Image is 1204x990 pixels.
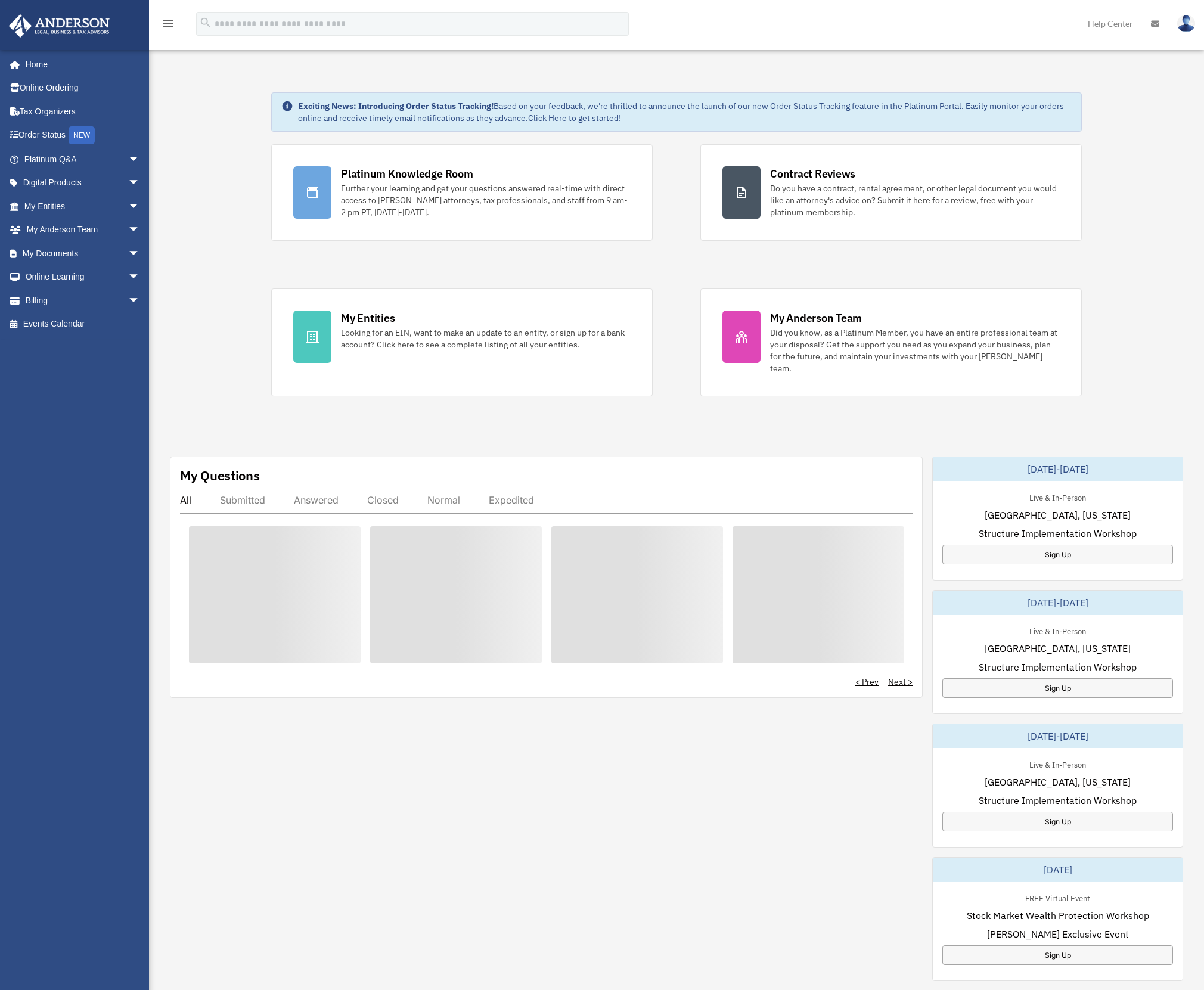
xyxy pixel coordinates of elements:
div: Looking for an EIN, want to make an update to an entity, or sign up for a bank account? Click her... [341,327,631,350]
div: Live & In-Person [1020,624,1096,637]
div: Live & In-Person [1020,758,1096,770]
div: Platinum Knowledge Room [341,166,473,181]
div: [DATE]-[DATE] [933,457,1183,481]
div: Submitted [220,494,265,506]
a: Click Here to get started! [528,113,621,123]
a: Contract Reviews Do you have a contract, rental agreement, or other legal document you would like... [700,144,1082,241]
div: FREE Virtual Event [1016,891,1100,904]
a: Next > [888,676,913,688]
div: Live & In-Person [1020,491,1096,503]
a: Events Calendar [8,312,158,336]
div: My Questions [180,467,260,485]
a: menu [161,21,175,31]
i: menu [161,17,175,31]
div: Contract Reviews [770,166,855,181]
span: arrow_drop_down [128,194,152,219]
div: [DATE] [933,858,1183,882]
span: arrow_drop_down [128,288,152,313]
a: Order StatusNEW [8,123,158,148]
a: My Anderson Team Did you know, as a Platinum Member, you have an entire professional team at your... [700,288,1082,396]
a: Home [8,52,152,76]
span: Stock Market Wealth Protection Workshop [967,908,1149,923]
a: My Anderson Teamarrow_drop_down [8,218,158,242]
div: Answered [294,494,339,506]
a: Sign Up [942,678,1173,698]
a: Platinum Q&Aarrow_drop_down [8,147,158,171]
div: My Entities [341,311,395,325]
span: arrow_drop_down [128,147,152,172]
span: [GEOGRAPHIC_DATA], [US_STATE] [985,641,1131,656]
div: Further your learning and get your questions answered real-time with direct access to [PERSON_NAM... [341,182,631,218]
span: Structure Implementation Workshop [979,793,1137,808]
div: My Anderson Team [770,311,862,325]
a: < Prev [855,676,879,688]
span: [GEOGRAPHIC_DATA], [US_STATE] [985,508,1131,522]
a: Digital Productsarrow_drop_down [8,171,158,195]
div: [DATE]-[DATE] [933,591,1183,615]
a: Sign Up [942,545,1173,564]
span: arrow_drop_down [128,171,152,195]
a: My Entitiesarrow_drop_down [8,194,158,218]
span: Structure Implementation Workshop [979,660,1137,674]
span: arrow_drop_down [128,241,152,266]
a: My Entities Looking for an EIN, want to make an update to an entity, or sign up for a bank accoun... [271,288,653,396]
div: [DATE]-[DATE] [933,724,1183,748]
div: Based on your feedback, we're thrilled to announce the launch of our new Order Status Tracking fe... [298,100,1072,124]
a: Billingarrow_drop_down [8,288,158,312]
a: Online Ordering [8,76,158,100]
strong: Exciting News: Introducing Order Status Tracking! [298,101,494,111]
span: Structure Implementation Workshop [979,526,1137,541]
span: [GEOGRAPHIC_DATA], [US_STATE] [985,775,1131,789]
span: arrow_drop_down [128,265,152,290]
div: Do you have a contract, rental agreement, or other legal document you would like an attorney's ad... [770,182,1060,218]
a: Online Learningarrow_drop_down [8,265,158,289]
img: User Pic [1177,15,1195,32]
div: Closed [367,494,399,506]
a: Sign Up [942,945,1173,965]
div: All [180,494,191,506]
a: Platinum Knowledge Room Further your learning and get your questions answered real-time with dire... [271,144,653,241]
div: Expedited [489,494,534,506]
div: NEW [69,126,95,144]
div: Did you know, as a Platinum Member, you have an entire professional team at your disposal? Get th... [770,327,1060,374]
a: My Documentsarrow_drop_down [8,241,158,265]
a: Tax Organizers [8,100,158,123]
a: Sign Up [942,812,1173,831]
span: [PERSON_NAME] Exclusive Event [987,927,1129,941]
i: search [199,16,212,29]
span: arrow_drop_down [128,218,152,243]
div: Normal [427,494,460,506]
img: Anderson Advisors Platinum Portal [5,14,113,38]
